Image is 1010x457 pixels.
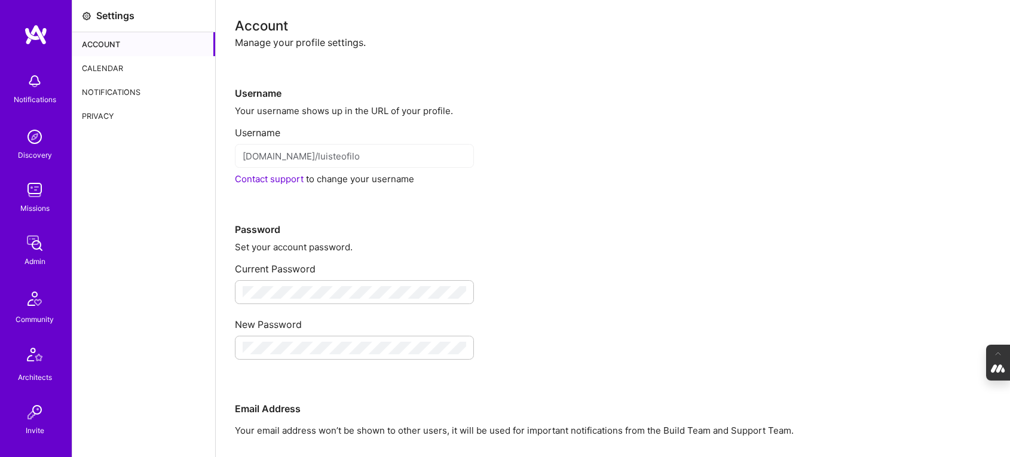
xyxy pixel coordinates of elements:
[235,36,991,49] div: Manage your profile settings.
[96,10,134,22] div: Settings
[235,105,991,117] div: Your username shows up in the URL of your profile.
[235,185,991,236] div: Password
[18,371,52,384] div: Architects
[18,149,52,161] div: Discovery
[82,11,91,21] i: icon Settings
[72,80,215,104] div: Notifications
[72,32,215,56] div: Account
[23,69,47,93] img: bell
[14,93,56,106] div: Notifications
[23,125,47,149] img: discovery
[235,241,991,253] div: Set your account password.
[24,24,48,45] img: logo
[72,56,215,80] div: Calendar
[235,424,991,437] p: Your email address won’t be shown to other users, it will be used for important notifications fro...
[235,49,991,100] div: Username
[235,19,991,32] div: Account
[235,173,304,185] a: Contact support
[72,104,215,128] div: Privacy
[16,313,54,326] div: Community
[235,173,991,185] div: to change your username
[26,424,44,437] div: Invite
[20,284,49,313] img: Community
[20,202,50,214] div: Missions
[235,253,991,275] div: Current Password
[235,364,991,415] div: Email Address
[23,178,47,202] img: teamwork
[23,400,47,424] img: Invite
[20,342,49,371] img: Architects
[235,309,991,331] div: New Password
[235,117,991,139] div: Username
[23,231,47,255] img: admin teamwork
[25,255,45,268] div: Admin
